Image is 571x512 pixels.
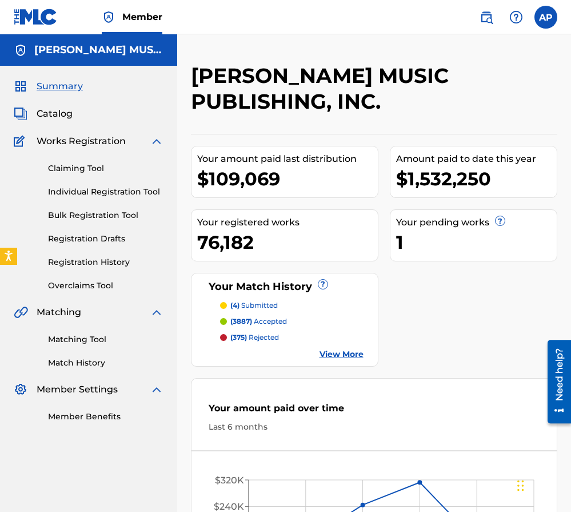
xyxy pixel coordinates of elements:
img: Member Settings [14,383,27,396]
h2: [PERSON_NAME] MUSIC PUBLISHING, INC. [191,63,473,114]
div: Your Match History [206,279,364,295]
div: User Menu [534,6,557,29]
a: Registration History [48,256,163,268]
a: Overclaims Tool [48,280,163,292]
span: ? [318,280,328,289]
div: $109,069 [197,166,378,192]
iframe: Resource Center [539,336,571,428]
a: Individual Registration Tool [48,186,163,198]
tspan: $240K [214,501,244,512]
span: Member Settings [37,383,118,396]
a: (4) submitted [220,300,364,311]
span: (3887) [230,317,252,326]
img: help [509,10,523,24]
img: Summary [14,80,27,93]
div: Help [505,6,528,29]
a: Matching Tool [48,334,163,346]
span: Summary [37,80,83,93]
a: (375) rejected [220,332,364,343]
p: rejected [230,332,279,343]
div: 1 [396,229,557,255]
a: CatalogCatalog [14,107,73,121]
img: Accounts [14,43,27,57]
h5: MAXIMO AGUIRRE MUSIC PUBLISHING, INC. [34,43,163,57]
a: Member Benefits [48,411,163,423]
span: Matching [37,305,81,319]
img: Works Registration [14,134,29,148]
a: SummarySummary [14,80,83,93]
div: Your amount paid over time [209,402,540,421]
div: Your pending works [396,216,557,229]
img: search [480,10,493,24]
div: $1,532,250 [396,166,557,192]
a: Public Search [475,6,498,29]
span: Catalog [37,107,73,121]
img: Top Rightsholder [102,10,115,24]
p: accepted [230,316,287,327]
span: Member [122,10,162,23]
iframe: Chat Widget [514,457,571,512]
span: Works Registration [37,134,126,148]
span: (4) [230,301,239,309]
div: Drag [517,469,524,503]
img: expand [150,305,163,319]
a: Bulk Registration Tool [48,209,163,221]
a: Match History [48,357,163,369]
a: (3887) accepted [220,316,364,327]
img: Catalog [14,107,27,121]
p: submitted [230,300,278,311]
img: expand [150,134,163,148]
div: Amount paid to date this year [396,152,557,166]
tspan: $320K [215,475,244,486]
div: Last 6 months [209,421,540,433]
a: View More [320,348,364,360]
div: Your amount paid last distribution [197,152,378,166]
a: Claiming Tool [48,162,163,174]
img: expand [150,383,163,396]
span: ? [496,216,505,225]
div: Your registered works [197,216,378,229]
a: Registration Drafts [48,233,163,245]
img: Matching [14,305,28,319]
div: 76,182 [197,229,378,255]
img: MLC Logo [14,9,58,25]
span: (375) [230,333,247,342]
